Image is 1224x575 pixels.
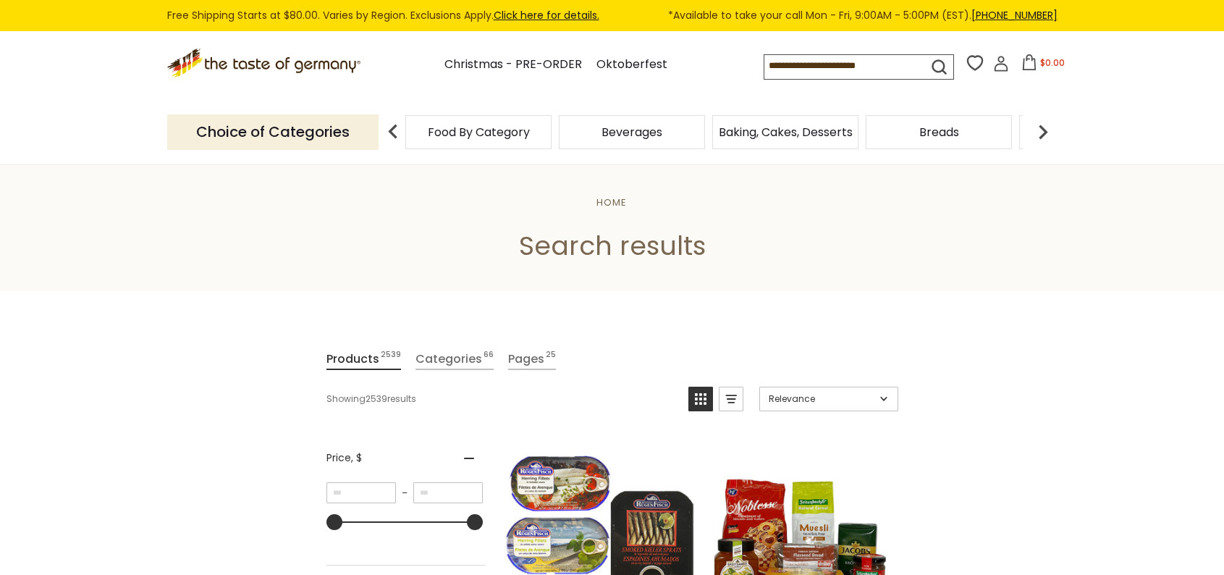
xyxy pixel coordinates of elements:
span: 2539 [381,349,401,369]
a: Baking, Cakes, Desserts [719,127,853,138]
a: Beverages [602,127,662,138]
a: View list mode [719,387,743,411]
a: Breads [919,127,959,138]
a: Christmas - PRE-ORDER [444,55,582,75]
span: 25 [546,349,556,369]
div: Free Shipping Starts at $80.00. Varies by Region. Exclusions Apply. [167,7,1058,24]
a: View grid mode [688,387,713,411]
span: – [396,487,413,500]
a: View Products Tab [326,349,401,370]
input: Minimum value [326,482,396,503]
a: Sort options [759,387,898,411]
a: Click here for details. [494,8,599,22]
h1: Search results [45,230,1179,262]
img: previous arrow [379,117,408,146]
b: 2539 [366,393,387,406]
span: Price [326,450,362,466]
img: next arrow [1029,117,1058,146]
a: Food By Category [428,127,530,138]
a: View Categories Tab [415,349,494,370]
a: Home [596,196,627,209]
div: Showing results [326,387,678,411]
span: 66 [484,349,494,369]
button: $0.00 [1012,54,1073,76]
span: $0.00 [1040,56,1065,69]
a: Oktoberfest [596,55,667,75]
a: [PHONE_NUMBER] [971,8,1058,22]
span: Relevance [769,393,875,406]
a: View Pages Tab [508,349,556,370]
span: , $ [351,450,362,465]
span: *Available to take your call Mon - Fri, 9:00AM - 5:00PM (EST). [668,7,1058,24]
p: Choice of Categories [167,114,379,150]
input: Maximum value [413,482,483,503]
